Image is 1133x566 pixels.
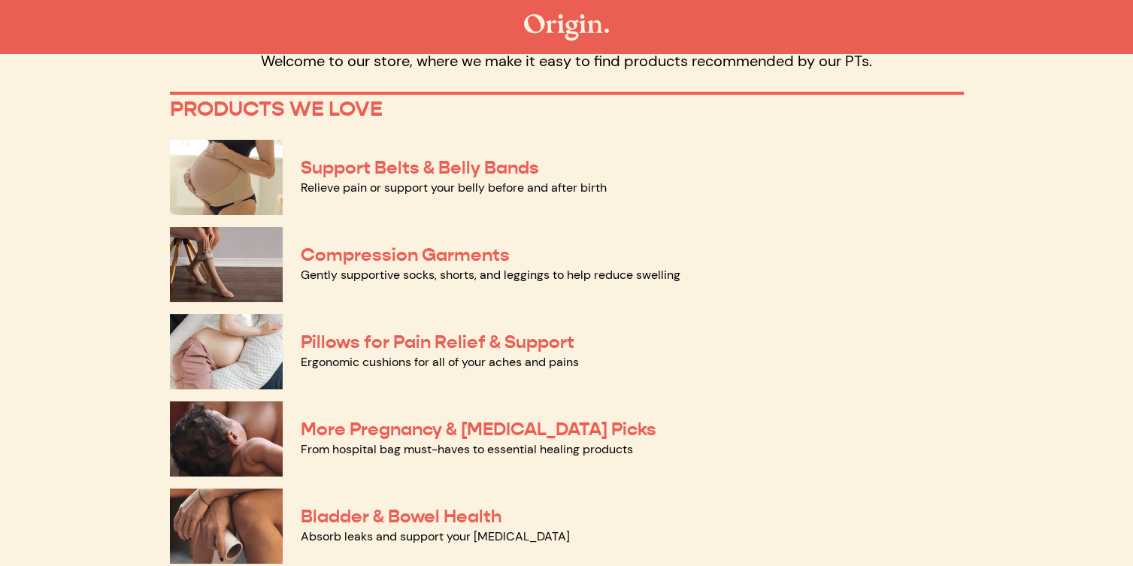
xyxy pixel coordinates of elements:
a: Bladder & Bowel Health [301,505,501,528]
a: Gently supportive socks, shorts, and leggings to help reduce swelling [301,267,680,283]
a: Relieve pain or support your belly before and after birth [301,180,607,195]
a: Ergonomic cushions for all of your aches and pains [301,354,579,370]
p: Welcome to our store, where we make it easy to find products recommended by our PTs. [170,51,964,71]
img: Pillows for Pain Relief & Support [170,314,283,389]
img: The Origin Shop [524,14,609,41]
a: From hospital bag must-haves to essential healing products [301,441,633,457]
img: Bladder & Bowel Health [170,489,283,564]
img: Support Belts & Belly Bands [170,140,283,215]
a: Compression Garments [301,244,510,266]
img: More Pregnancy & Postpartum Picks [170,401,283,477]
a: More Pregnancy & [MEDICAL_DATA] Picks [301,418,656,440]
a: Absorb leaks and support your [MEDICAL_DATA] [301,528,570,544]
img: Compression Garments [170,227,283,302]
p: PRODUCTS WE LOVE [170,96,964,122]
a: Support Belts & Belly Bands [301,156,539,179]
a: Pillows for Pain Relief & Support [301,331,574,353]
